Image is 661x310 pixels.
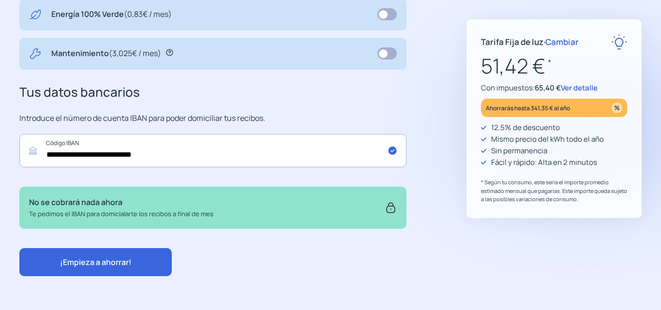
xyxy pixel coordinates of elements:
[481,35,579,48] p: Tarifa Fija de luz ·
[29,8,42,21] img: energy-green.svg
[481,178,627,204] p: * Según tu consumo, este sería el importe promedio estimado mensual que pagarías. Este importe qu...
[481,50,627,82] p: 51,42 €
[60,257,132,267] span: ¡Empieza a ahorrar!
[109,48,161,59] span: (3,025€ / mes)
[29,47,42,60] img: tool.svg
[19,82,406,103] h3: Tus datos bancarios
[19,112,406,125] p: Introduce el número de cuenta IBAN para poder domiciliar tus recibos.
[545,36,579,47] span: Cambiar
[51,8,172,21] p: Energía 100% Verde
[491,145,547,157] p: Sin permanencia
[19,248,172,276] button: ¡Empieza a ahorrar!
[29,196,213,209] p: No se cobrará nada ahora
[491,133,604,145] p: Mismo precio del kWh todo el año
[612,103,622,113] img: percentage_icon.svg
[486,103,570,114] p: Ahorrarás hasta 341,35 € al año
[385,196,397,219] img: secure.svg
[535,83,561,93] span: 65,40 €
[51,47,161,60] p: Mantenimiento
[611,34,627,50] img: rate-E.svg
[561,83,598,93] span: Ver detalle
[491,157,597,168] p: Fácil y rápido: Alta en 2 minutos
[481,82,627,94] p: Con impuestos:
[124,9,172,19] span: (0,83€ / mes)
[29,209,213,219] p: Te pedimos el IBAN para domicialarte los recibos a final de mes
[491,122,560,133] p: 12,5% de descuento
